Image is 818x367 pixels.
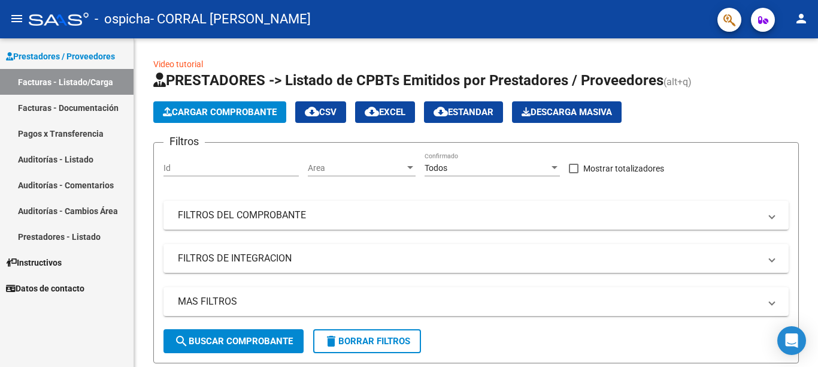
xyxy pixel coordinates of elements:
[424,101,503,123] button: Estandar
[163,244,789,273] mat-expansion-panel-header: FILTROS DE INTEGRACION
[163,329,304,353] button: Buscar Comprobante
[434,104,448,119] mat-icon: cloud_download
[163,133,205,150] h3: Filtros
[178,252,760,265] mat-panel-title: FILTROS DE INTEGRACION
[95,6,150,32] span: - ospicha
[163,287,789,316] mat-expansion-panel-header: MAS FILTROS
[6,50,115,63] span: Prestadores / Proveedores
[174,336,293,347] span: Buscar Comprobante
[308,163,405,173] span: Area
[522,107,612,118] span: Descarga Masiva
[512,101,622,123] button: Descarga Masiva
[305,107,337,118] span: CSV
[6,282,84,295] span: Datos de contacto
[153,72,664,89] span: PRESTADORES -> Listado de CPBTs Emitidos por Prestadores / Proveedores
[794,11,808,26] mat-icon: person
[583,161,664,176] span: Mostrar totalizadores
[163,107,277,118] span: Cargar Comprobante
[425,163,447,173] span: Todos
[6,256,62,269] span: Instructivos
[163,201,789,230] mat-expansion-panel-header: FILTROS DEL COMPROBANTE
[512,101,622,123] app-download-masive: Descarga masiva de comprobantes (adjuntos)
[365,104,379,119] mat-icon: cloud_download
[434,107,493,118] span: Estandar
[355,101,415,123] button: EXCEL
[365,107,405,118] span: EXCEL
[777,326,806,355] div: Open Intercom Messenger
[295,101,346,123] button: CSV
[150,6,311,32] span: - CORRAL [PERSON_NAME]
[324,334,338,348] mat-icon: delete
[153,59,203,69] a: Video tutorial
[178,209,760,222] mat-panel-title: FILTROS DEL COMPROBANTE
[664,76,692,88] span: (alt+q)
[305,104,319,119] mat-icon: cloud_download
[174,334,189,348] mat-icon: search
[178,295,760,308] mat-panel-title: MAS FILTROS
[324,336,410,347] span: Borrar Filtros
[10,11,24,26] mat-icon: menu
[153,101,286,123] button: Cargar Comprobante
[313,329,421,353] button: Borrar Filtros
